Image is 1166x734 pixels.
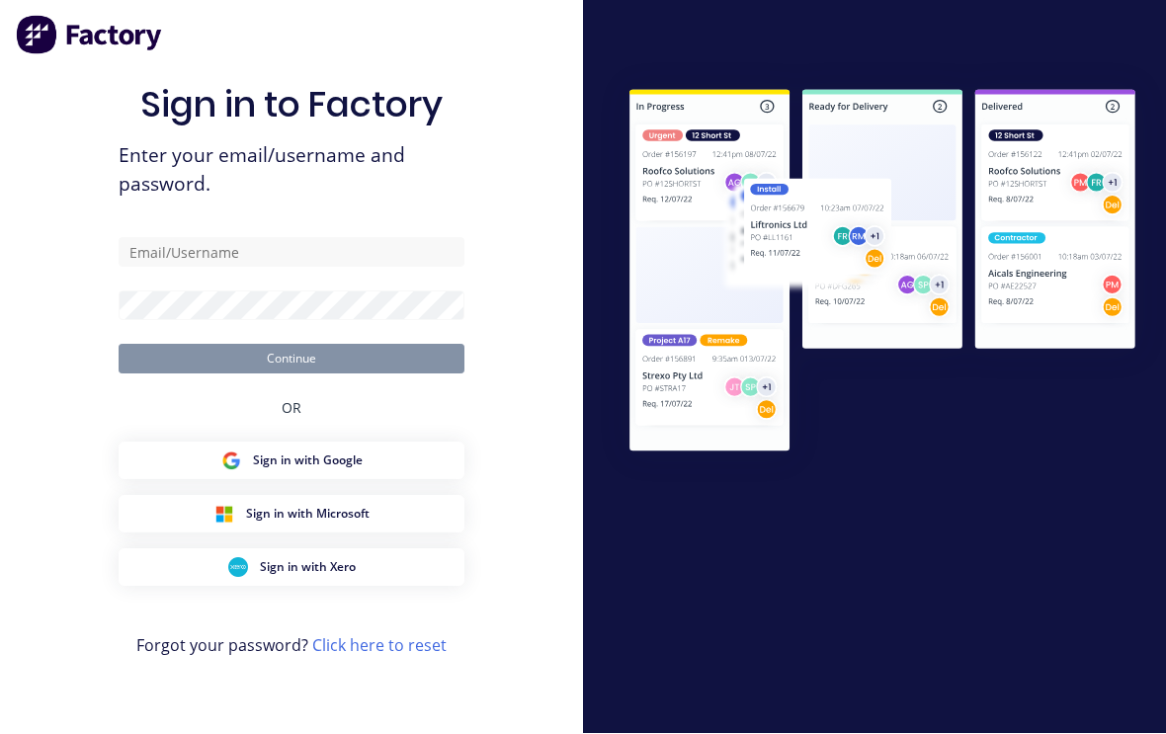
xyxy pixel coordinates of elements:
span: Forgot your password? [136,634,447,658]
input: Email/Username [119,238,464,268]
button: Continue [119,345,464,374]
img: Xero Sign in [228,558,248,578]
img: Factory [16,16,164,55]
span: Sign in with Google [253,452,363,470]
span: Sign in with Xero [260,559,356,577]
button: Microsoft Sign inSign in with Microsoft [119,496,464,533]
img: Sign in [599,62,1166,485]
div: OR [282,374,301,443]
img: Google Sign in [221,451,241,471]
span: Enter your email/username and password. [119,142,464,200]
img: Microsoft Sign in [214,505,234,525]
a: Click here to reset [312,635,447,657]
span: Sign in with Microsoft [246,506,370,524]
h1: Sign in to Factory [140,84,443,126]
button: Google Sign inSign in with Google [119,443,464,480]
button: Xero Sign inSign in with Xero [119,549,464,587]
